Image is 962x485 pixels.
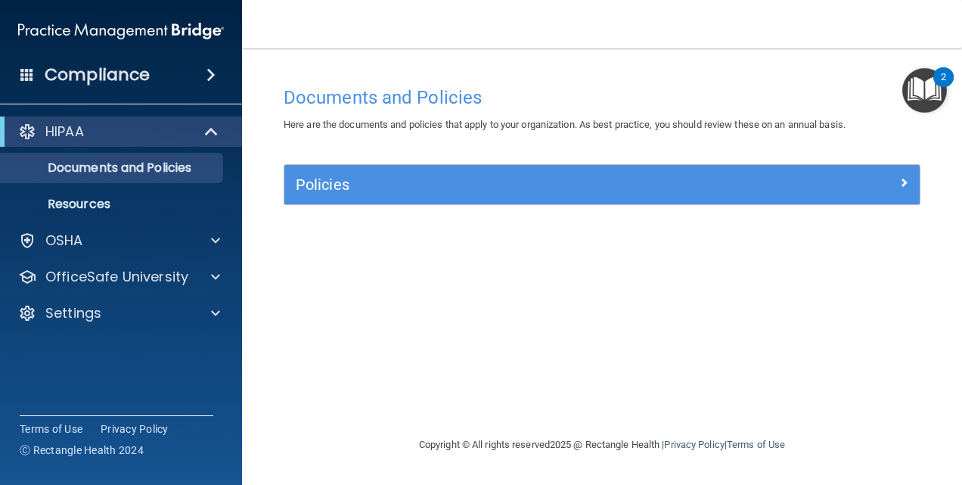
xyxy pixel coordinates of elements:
p: OfficeSafe University [45,268,188,286]
a: Settings [18,304,220,322]
a: OSHA [18,232,220,250]
a: Policies [296,173,908,197]
p: Documents and Policies [10,160,216,176]
span: Ⓒ Rectangle Health 2024 [20,443,144,458]
h5: Policies [296,176,749,193]
p: Resources [10,197,216,212]
h4: Compliance [45,64,150,85]
a: Privacy Policy [101,421,169,437]
a: Privacy Policy [664,439,724,450]
a: Terms of Use [727,439,785,450]
a: Terms of Use [20,421,82,437]
p: Settings [45,304,101,322]
img: PMB logo [18,16,224,46]
button: Open Resource Center, 2 new notifications [902,68,947,113]
p: OSHA [45,232,83,250]
a: OfficeSafe University [18,268,220,286]
p: HIPAA [45,123,84,141]
span: Here are the documents and policies that apply to your organization. As best practice, you should... [284,119,846,130]
div: 2 [941,77,946,97]
a: HIPAA [18,123,219,141]
h4: Documents and Policies [284,88,920,107]
div: Copyright © All rights reserved 2025 @ Rectangle Health | | [326,421,878,469]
